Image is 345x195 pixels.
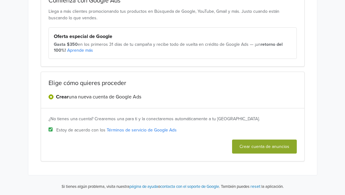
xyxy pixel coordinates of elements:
[54,41,291,54] div: en los primeros 31 días de tu campaña y recibe todo de vuelta en crédito de Google Ads — ¡un
[67,48,93,53] a: Aprende más
[54,33,112,40] strong: Oferta especial de Google
[49,8,297,21] p: Llega a más clientes promocionando tus productos en Búsqueda de Google, YouTube, Gmail y más. Jus...
[220,183,284,190] p: También puedes la aplicación.
[56,94,69,100] strong: Crear
[54,42,66,47] strong: Gasta
[107,127,177,133] a: Términos de servicio de Google Ads
[49,127,53,131] input: Estoy de acuerdo con los Términos de servicio de Google Ads
[49,79,297,87] h2: Elige cómo quieres proceder
[49,116,297,122] div: ¿No tienes una cuenta? Crearemos una para ti y la conectaremos automáticamente a tu [GEOGRAPHIC_D...
[129,184,158,189] a: página de ayuda
[67,42,78,47] strong: $350
[56,127,177,133] span: Estoy de acuerdo con los
[56,93,141,101] label: una nueva cuenta de Google Ads
[62,184,220,190] p: Si tienes algún problema, visita nuestra o .
[232,140,297,154] button: Crear cuenta de anuncios
[160,184,219,189] a: contacta con el soporte de Google
[250,183,260,190] button: reset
